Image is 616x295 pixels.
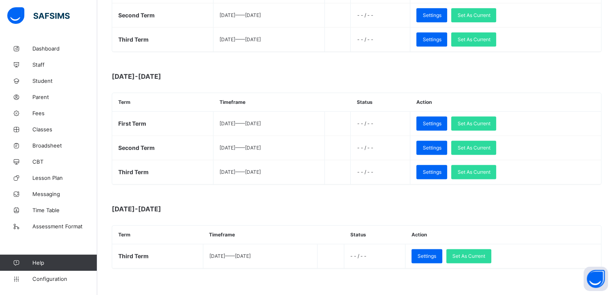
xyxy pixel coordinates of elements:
[220,120,261,126] span: [DATE] —— [DATE]
[457,145,490,151] span: Set As Current
[32,61,97,68] span: Staff
[32,276,97,282] span: Configuration
[418,253,436,259] span: Settings
[203,225,318,244] th: Timeframe
[118,36,149,43] span: Third Term
[422,12,441,18] span: Settings
[422,120,441,126] span: Settings
[209,253,251,259] span: [DATE] —— [DATE]
[32,78,97,84] span: Student
[457,36,490,42] span: Set As Current
[118,253,149,259] span: Third Term
[357,120,373,126] span: - - / - -
[457,12,490,18] span: Set As Current
[118,120,146,127] span: First Term
[118,12,155,19] span: Second Term
[32,94,97,100] span: Parent
[220,12,261,18] span: [DATE] —— [DATE]
[584,267,608,291] button: Open asap
[213,93,324,112] th: Timeframe
[357,12,373,18] span: - - / - -
[32,175,97,181] span: Lesson Plan
[405,225,601,244] th: Action
[32,45,97,52] span: Dashboard
[357,169,373,175] span: - - / - -
[357,145,373,151] span: - - / - -
[32,191,97,197] span: Messaging
[112,72,274,80] span: [DATE]-[DATE]
[112,225,203,244] th: Term
[220,145,261,151] span: [DATE] —— [DATE]
[32,158,97,165] span: CBT
[350,253,367,259] span: - - / - -
[220,169,261,175] span: [DATE] —— [DATE]
[118,169,149,175] span: Third Term
[357,36,373,42] span: - - / - -
[32,259,97,266] span: Help
[32,223,97,230] span: Assessment Format
[457,169,490,175] span: Set As Current
[220,36,261,42] span: [DATE] —— [DATE]
[351,93,410,112] th: Status
[112,205,274,213] span: [DATE]-[DATE]
[118,144,155,151] span: Second Term
[410,93,601,112] th: Action
[422,36,441,42] span: Settings
[32,110,97,116] span: Fees
[32,207,97,213] span: Time Table
[112,93,213,112] th: Term
[7,7,70,24] img: safsims
[32,126,97,133] span: Classes
[344,225,405,244] th: Status
[422,145,441,151] span: Settings
[452,253,485,259] span: Set As Current
[422,169,441,175] span: Settings
[457,120,490,126] span: Set As Current
[32,142,97,149] span: Broadsheet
